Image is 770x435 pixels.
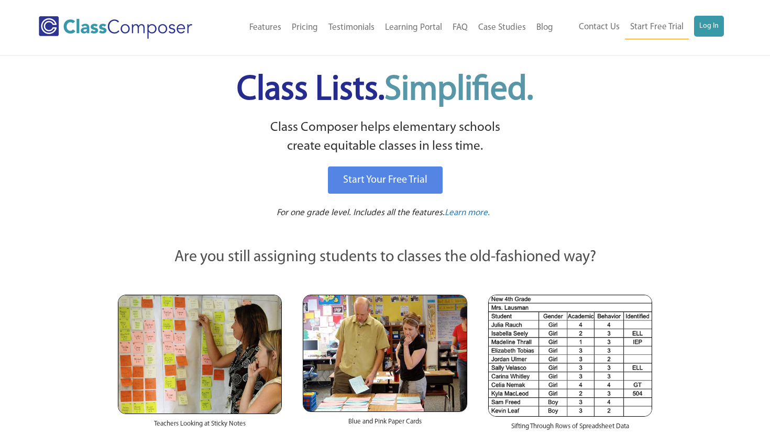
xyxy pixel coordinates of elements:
a: Start Your Free Trial [328,166,443,194]
a: Contact Us [574,16,625,39]
a: Case Studies [473,16,531,39]
span: Learn more. [445,208,490,217]
a: Learn more. [445,207,490,220]
a: FAQ [447,16,473,39]
a: Features [244,16,287,39]
a: Start Free Trial [625,16,689,39]
a: Learning Portal [380,16,447,39]
a: Pricing [287,16,323,39]
img: Teachers Looking at Sticky Notes [118,295,282,414]
span: Simplified. [384,73,533,107]
p: Are you still assigning students to classes the old-fashioned way? [118,246,652,269]
a: Log In [694,16,724,37]
nav: Header Menu [219,16,558,39]
span: For one grade level. Includes all the features. [277,208,445,217]
img: Blue and Pink Paper Cards [303,295,467,411]
nav: Header Menu [558,16,724,39]
span: Class Lists. [237,73,533,107]
span: Start Your Free Trial [343,175,427,185]
a: Testimonials [323,16,380,39]
p: Class Composer helps elementary schools create equitable classes in less time. [116,118,654,157]
img: Spreadsheets [488,295,652,417]
img: Class Composer [39,16,192,39]
a: Blog [531,16,558,39]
